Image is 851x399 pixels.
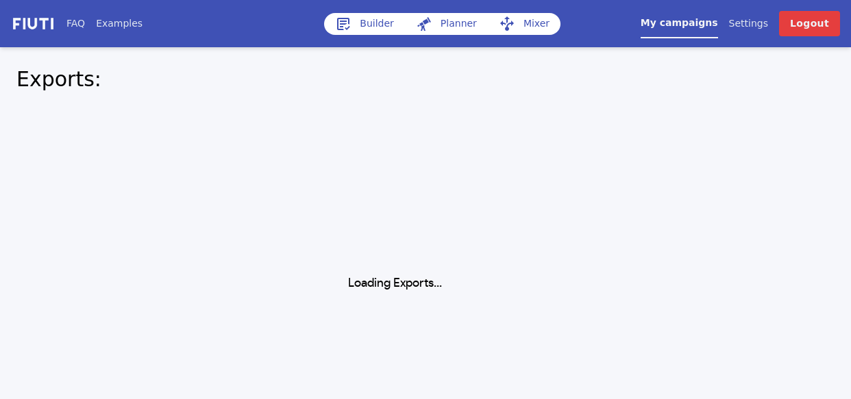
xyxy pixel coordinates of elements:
a: My campaigns [641,16,718,38]
a: Planner [405,13,488,35]
img: f731f27.png [11,16,56,31]
a: Settings [729,16,768,31]
a: Builder [324,13,405,35]
a: Examples [96,16,143,31]
a: Mixer [488,13,560,35]
a: FAQ [66,16,85,31]
a: Logout [779,11,840,36]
